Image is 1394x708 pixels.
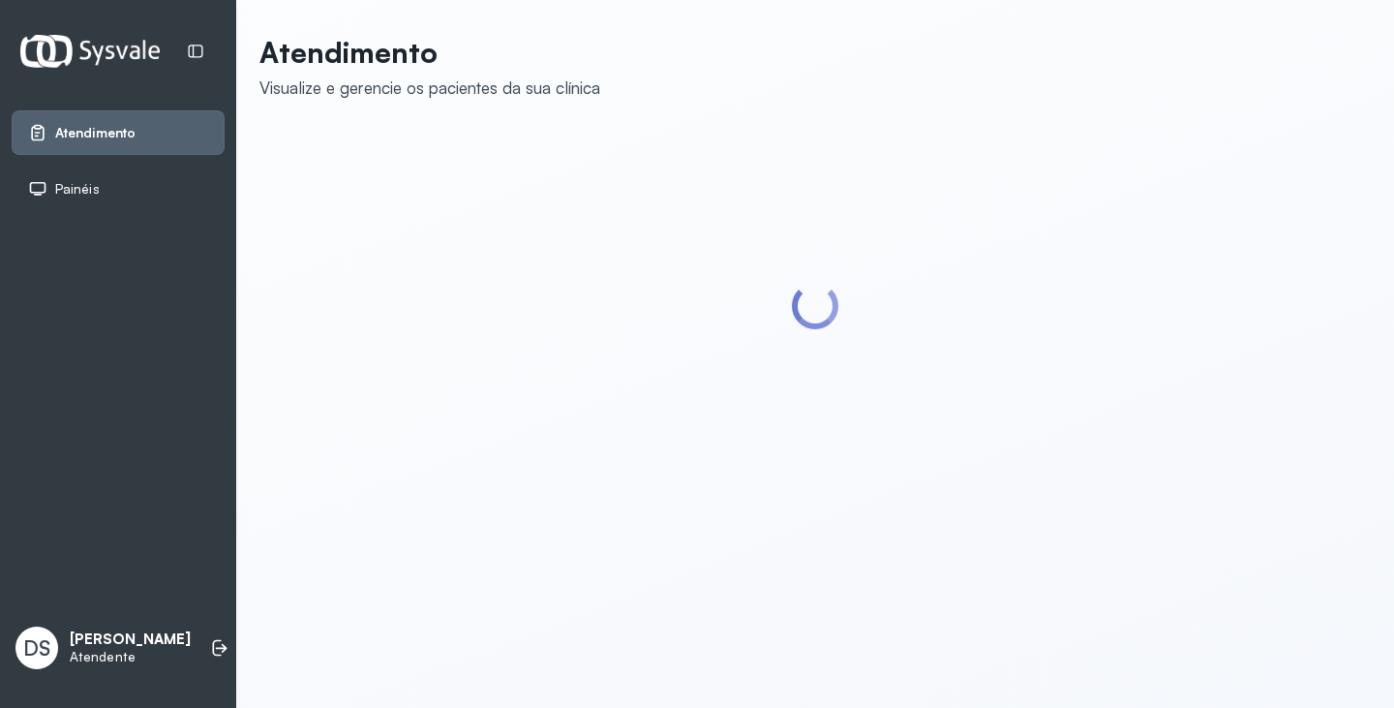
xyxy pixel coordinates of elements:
p: Atendente [70,649,191,665]
img: Logotipo do estabelecimento [20,35,160,67]
span: Painéis [55,181,100,198]
div: Visualize e gerencie os pacientes da sua clínica [259,77,600,98]
p: [PERSON_NAME] [70,631,191,649]
p: Atendimento [259,35,600,70]
span: Atendimento [55,125,136,141]
a: Atendimento [28,123,208,142]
